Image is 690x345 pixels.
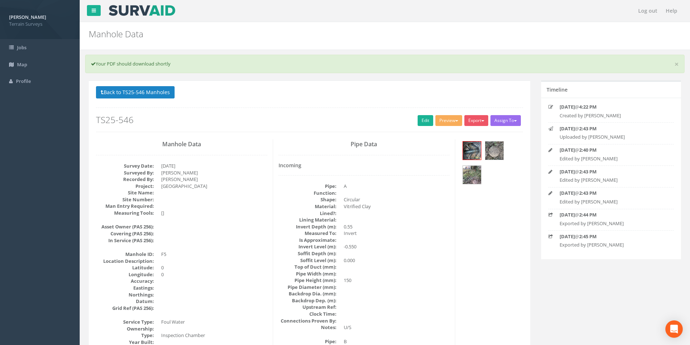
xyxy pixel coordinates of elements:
[560,104,662,110] p: @
[579,233,597,240] strong: 2:45 PM
[463,142,481,160] img: ce0338ee-f551-abb6-a836-666a66e801ea_9a5034bb-3f9d-8f5e-99b4-5a3e455cdb13_thumb.jpg
[560,134,662,140] p: Uploaded by [PERSON_NAME]
[560,190,575,196] strong: [DATE]
[435,115,462,126] button: Preview
[279,284,336,291] dt: Pipe Diameter (mm):
[279,277,336,284] dt: Pipe Height (mm):
[579,125,597,132] strong: 2:43 PM
[16,78,31,84] span: Profile
[279,237,336,244] dt: Is Approximate:
[560,198,662,205] p: Edited by [PERSON_NAME]
[96,237,154,244] dt: In Service (PAS 256):
[344,183,450,190] dd: A
[96,325,154,332] dt: Ownership:
[560,211,662,218] p: @
[96,176,154,183] dt: Recorded By:
[96,115,523,125] h2: TS25-546
[96,86,175,98] button: Back to TS25-546 Manholes
[17,44,26,51] span: Jobs
[665,320,683,338] div: Open Intercom Messenger
[96,230,154,237] dt: Covering (PAS 256):
[560,112,662,119] p: Created by [PERSON_NAME]
[674,60,679,68] a: ×
[344,257,450,264] dd: 0.000
[560,125,575,132] strong: [DATE]
[344,203,450,210] dd: Vitrified Clay
[279,183,336,190] dt: Pipe:
[96,291,154,298] dt: Northings:
[418,115,433,126] a: Edit
[344,230,450,237] dd: Invert
[279,297,336,304] dt: Backdrop Dep. (m):
[161,183,267,190] dd: [GEOGRAPHIC_DATA]
[279,210,336,217] dt: Lined?:
[547,87,568,92] h5: Timeline
[96,332,154,339] dt: Type:
[161,332,267,339] dd: Inspection Chamber
[9,12,71,27] a: [PERSON_NAME] Terrain Surveys
[560,147,662,153] p: @
[9,21,71,28] span: Terrain Surveys
[96,298,154,305] dt: Datum:
[96,196,154,203] dt: Site Number:
[463,166,481,184] img: ce0338ee-f551-abb6-a836-666a66e801ea_d22f1a73-a318-d484-c582-dce73189ea5e_thumb.jpg
[560,168,575,175] strong: [DATE]
[96,163,154,169] dt: Survey Date:
[560,211,575,218] strong: [DATE]
[161,251,267,258] dd: F5
[560,147,575,153] strong: [DATE]
[279,264,336,270] dt: Top of Duct (mm):
[560,220,662,227] p: Exported by [PERSON_NAME]
[560,241,662,248] p: Exported by [PERSON_NAME]
[96,305,154,312] dt: Grid Ref (PAS 256):
[279,230,336,237] dt: Measured To:
[96,278,154,285] dt: Accuracy:
[579,211,597,218] strong: 2:44 PM
[560,125,662,132] p: @
[161,264,267,271] dd: 0
[579,168,597,175] strong: 2:43 PM
[579,190,597,196] strong: 2:43 PM
[490,115,521,126] button: Assign To
[96,258,154,265] dt: Location Description:
[279,250,336,257] dt: Soffit Depth (m):
[560,177,662,184] p: Edited by [PERSON_NAME]
[344,243,450,250] dd: -0.550
[279,223,336,230] dt: Invert Depth (m):
[161,210,267,216] dd: []
[96,271,154,278] dt: Longitude:
[9,14,46,20] strong: [PERSON_NAME]
[344,338,450,345] dd: B
[96,223,154,230] dt: Asset Owner (PAS 256):
[96,189,154,196] dt: Site Name:
[161,169,267,176] dd: [PERSON_NAME]
[17,61,27,68] span: Map
[344,324,450,331] dd: U/S
[96,203,154,210] dt: Man Entry Required:
[279,141,450,148] h3: Pipe Data
[560,104,575,110] strong: [DATE]
[96,141,267,148] h3: Manhole Data
[96,210,154,216] dt: Measuring Tools:
[96,251,154,258] dt: Manhole ID:
[279,196,336,203] dt: Shape:
[279,270,336,277] dt: Pipe Width (mm):
[161,319,267,325] dd: Foul Water
[279,317,336,324] dt: Connections Proven By:
[85,55,685,73] div: Your PDF should download shortly
[279,304,336,311] dt: Upstream Ref:
[344,223,450,230] dd: 0.55
[96,319,154,325] dt: Service Type:
[96,169,154,176] dt: Surveyed By:
[560,168,662,175] p: @
[161,176,267,183] dd: [PERSON_NAME]
[96,264,154,271] dt: Latitude:
[89,29,581,39] h2: Manhole Data
[344,196,450,203] dd: Circular
[560,233,575,240] strong: [DATE]
[560,233,662,240] p: @
[344,277,450,284] dd: 150
[560,190,662,197] p: @
[279,243,336,250] dt: Invert Level (m):
[279,290,336,297] dt: Backdrop Dia. (mm):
